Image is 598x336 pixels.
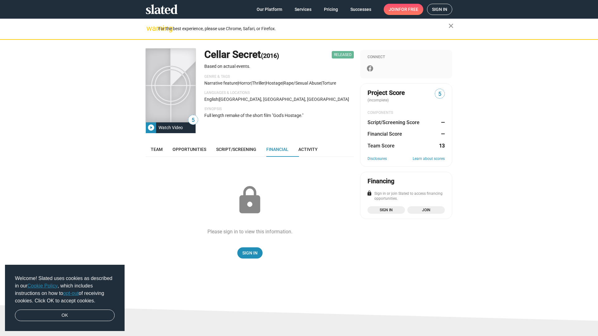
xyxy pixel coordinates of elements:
[319,4,343,15] a: Pricing
[389,4,418,15] span: Join
[156,122,185,133] div: Watch Video
[5,265,125,331] div: cookieconsent
[219,97,349,102] span: [GEOGRAPHIC_DATA], [GEOGRAPHIC_DATA], [GEOGRAPHIC_DATA]
[368,55,445,60] div: Connect
[371,207,401,213] span: Sign in
[368,191,445,201] div: Sign in or join Slated to access financing opportunities.
[204,81,237,86] span: Narrative feature
[368,119,420,126] dt: Script/Screening Score
[173,147,206,152] span: Opportunities
[257,4,282,15] span: Our Platform
[261,142,293,157] a: Financial
[237,81,238,86] span: |
[211,142,261,157] a: Script/Screening
[188,116,198,124] span: 5
[158,25,448,33] div: For the best experience, please use Chrome, Safari, or Firefox.
[384,4,423,15] a: Joinfor free
[218,97,219,102] span: |
[242,247,258,259] span: Sign In
[368,156,387,161] a: Disclosures
[204,113,303,118] span: Full length remake of the short film "God's Hostage."
[204,107,354,112] p: Synopsis
[265,81,266,86] span: |
[367,190,372,196] mat-icon: lock
[368,89,405,97] span: Project Score
[282,81,283,86] span: |
[15,310,115,321] a: dismiss cookie message
[27,283,58,288] a: Cookie Policy
[237,247,263,259] a: Sign In
[368,131,402,137] dt: Financial Score
[204,48,279,61] h1: Cellar Secret
[298,147,318,152] span: Activity
[413,156,445,161] a: Learn about scores
[238,81,251,86] span: Horror
[293,142,323,157] a: Activity
[63,291,79,296] a: opt-out
[322,81,336,86] span: torture
[439,131,445,137] dd: —
[368,206,405,214] a: Sign in
[146,142,168,157] a: Team
[439,142,445,149] dd: 13
[151,147,163,152] span: Team
[368,142,395,149] dt: Team Score
[399,4,418,15] span: for free
[266,81,282,86] span: hostage
[252,4,287,15] a: Our Platform
[427,4,452,15] a: Sign in
[216,147,256,152] span: Script/Screening
[411,207,441,213] span: Join
[447,22,455,30] mat-icon: close
[252,81,265,86] span: Thriller
[234,185,265,216] mat-icon: lock
[207,228,292,235] div: Please sign in to view this information.
[204,74,354,79] p: Genre & Tags
[204,91,354,96] p: Languages & Locations
[407,206,445,214] a: Join
[439,119,445,126] dd: —
[146,122,196,133] button: Watch Video
[368,177,394,185] div: Financing
[368,110,445,115] div: COMPONENTS
[15,275,115,305] span: Welcome! Slated uses cookies as described in our , which includes instructions on how to of recei...
[204,63,354,69] p: Based on actual events.
[332,51,354,58] span: Released
[147,124,155,131] mat-icon: play_circle_filled
[290,4,316,15] a: Services
[266,147,288,152] span: Financial
[368,98,390,102] span: (incomplete)
[435,90,444,98] span: 5
[345,4,376,15] a: Successes
[321,81,322,86] span: |
[432,4,447,15] span: Sign in
[146,25,154,32] mat-icon: warning
[324,4,338,15] span: Pricing
[251,81,252,86] span: |
[350,4,371,15] span: Successes
[168,142,211,157] a: Opportunities
[261,52,279,59] span: (2016)
[204,97,218,102] span: English
[283,81,321,86] span: rape/sexual abuse
[295,4,311,15] span: Services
